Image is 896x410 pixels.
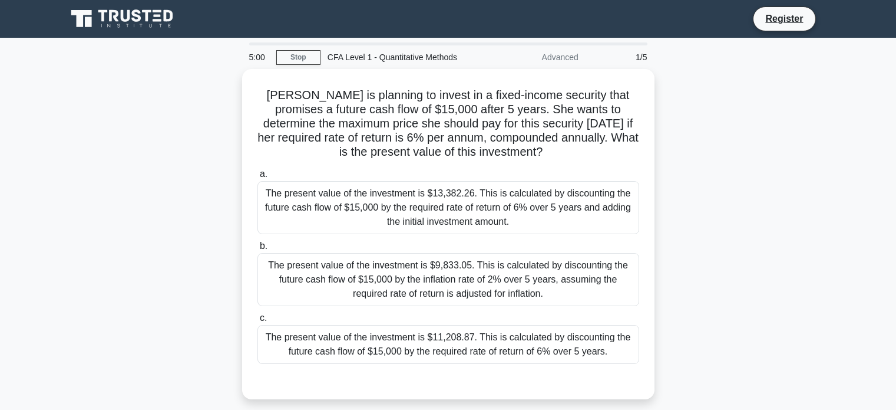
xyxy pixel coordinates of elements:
[257,253,639,306] div: The present value of the investment is $9,833.05. This is calculated by discounting the future ca...
[256,88,640,160] h5: [PERSON_NAME] is planning to invest in a fixed-income security that promises a future cash flow o...
[257,325,639,364] div: The present value of the investment is $11,208.87. This is calculated by discounting the future c...
[276,50,320,65] a: Stop
[586,45,654,69] div: 1/5
[260,241,267,251] span: b.
[257,181,639,234] div: The present value of the investment is $13,382.26. This is calculated by discounting the future c...
[242,45,276,69] div: 5:00
[260,313,267,323] span: c.
[482,45,586,69] div: Advanced
[320,45,482,69] div: CFA Level 1 - Quantitative Methods
[758,11,810,26] a: Register
[260,169,267,179] span: a.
